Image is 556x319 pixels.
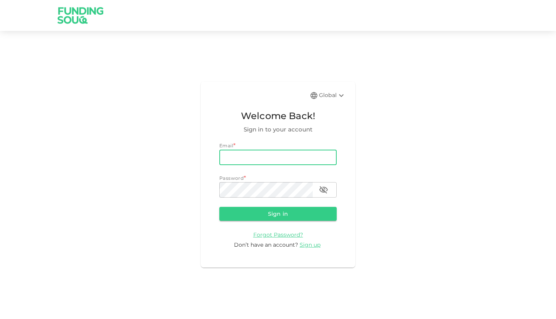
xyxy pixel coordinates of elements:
span: Email [219,143,233,148]
input: password [219,182,313,198]
span: Sign in to your account [219,125,337,134]
span: Don’t have an account? [234,241,298,248]
span: Password [219,175,244,181]
div: Global [319,91,346,100]
input: email [219,150,337,165]
button: Sign in [219,207,337,221]
a: Forgot Password? [253,231,303,238]
span: Sign up [300,241,320,248]
span: Welcome Back! [219,109,337,123]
